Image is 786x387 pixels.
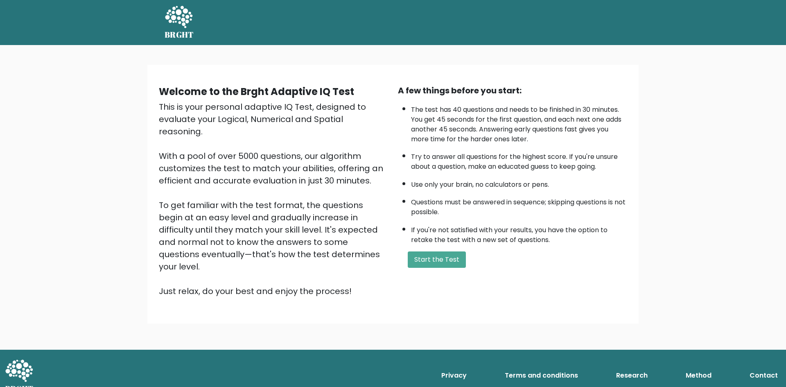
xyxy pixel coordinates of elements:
div: A few things before you start: [398,84,627,97]
li: Questions must be answered in sequence; skipping questions is not possible. [411,193,627,217]
li: If you're not satisfied with your results, you have the option to retake the test with a new set ... [411,221,627,245]
li: Use only your brain, no calculators or pens. [411,176,627,190]
h5: BRGHT [165,30,194,40]
a: Research [613,367,651,384]
div: This is your personal adaptive IQ Test, designed to evaluate your Logical, Numerical and Spatial ... [159,101,388,297]
b: Welcome to the Brght Adaptive IQ Test [159,85,354,98]
a: Terms and conditions [501,367,581,384]
li: Try to answer all questions for the highest score. If you're unsure about a question, make an edu... [411,148,627,172]
a: Privacy [438,367,470,384]
a: Method [682,367,715,384]
li: The test has 40 questions and needs to be finished in 30 minutes. You get 45 seconds for the firs... [411,101,627,144]
a: BRGHT [165,3,194,42]
a: Contact [746,367,781,384]
button: Start the Test [408,251,466,268]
